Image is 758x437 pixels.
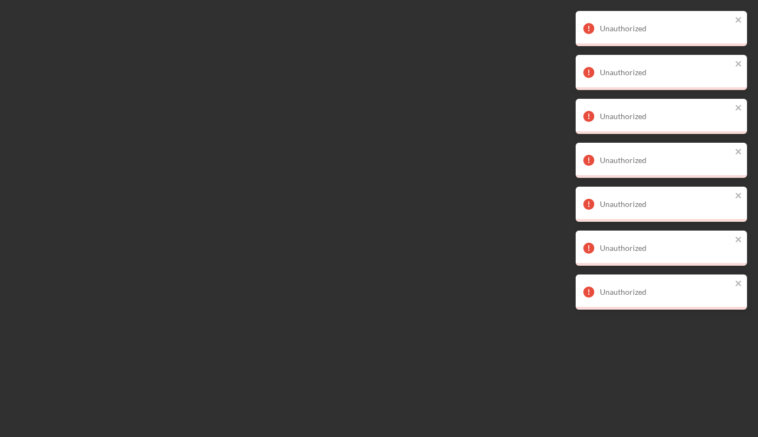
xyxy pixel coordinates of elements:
button: close [735,279,743,289]
div: Unauthorized [600,24,732,33]
button: close [735,191,743,201]
div: Unauthorized [600,112,732,121]
div: Unauthorized [600,156,732,165]
button: close [735,59,743,70]
button: close [735,147,743,158]
div: Unauthorized [600,244,732,253]
div: Unauthorized [600,200,732,209]
button: close [735,103,743,114]
div: Unauthorized [600,288,732,296]
div: Unauthorized [600,68,732,77]
button: close [735,235,743,245]
button: close [735,15,743,26]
